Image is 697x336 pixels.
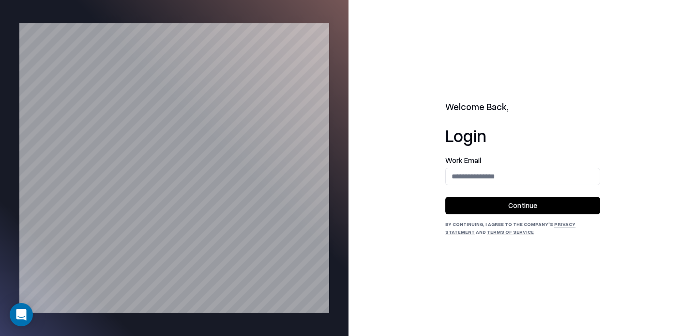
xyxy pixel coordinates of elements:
div: Open Intercom Messenger [10,303,33,326]
a: Privacy Statement [445,221,576,235]
button: Continue [445,197,600,214]
label: Work Email [445,157,600,164]
div: By continuing, I agree to the Company's and [445,220,600,236]
a: Terms of Service [487,229,534,235]
h2: Welcome Back, [445,100,600,114]
h1: Login [445,126,600,145]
